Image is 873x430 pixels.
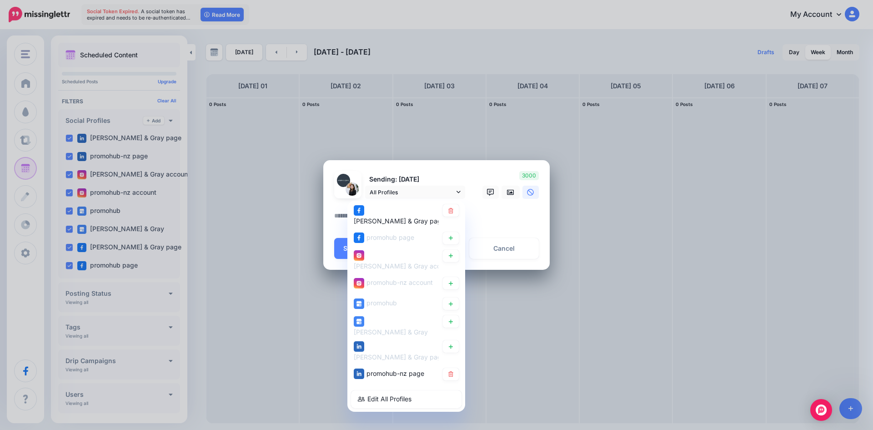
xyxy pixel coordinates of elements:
[334,238,391,259] button: Schedule
[354,316,364,327] img: google_business-square.png
[354,217,445,225] span: [PERSON_NAME] & Gray page
[354,369,364,379] img: linkedin-square.png
[469,238,539,259] a: Cancel
[354,328,428,336] span: [PERSON_NAME] & Gray
[343,245,372,252] span: Schedule
[370,187,454,197] span: All Profiles
[354,341,364,352] img: linkedin-square.png
[351,390,462,408] a: Edit All Profiles
[366,369,424,377] span: promohub-nz page
[365,174,465,185] p: Sending: [DATE]
[346,182,359,196] img: 1743831563834-79790.png
[354,278,364,288] img: instagram-square.png
[354,353,445,361] span: [PERSON_NAME] & Gray page
[810,399,832,421] div: Open Intercom Messenger
[365,186,465,199] a: All Profiles
[519,171,539,180] span: 3000
[354,205,364,216] img: facebook-square.png
[354,250,364,261] img: instagram-square.png
[354,298,364,309] img: google_business-square.png
[366,278,433,286] span: promohub-nz account
[366,233,414,241] span: promohub page
[366,299,397,307] span: promohub
[354,233,364,243] img: facebook-square.png
[337,174,350,187] img: 307467339_504078658390537_3954169785984784637_n-bsa138101.jpg
[354,262,454,270] span: [PERSON_NAME] & Gray account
